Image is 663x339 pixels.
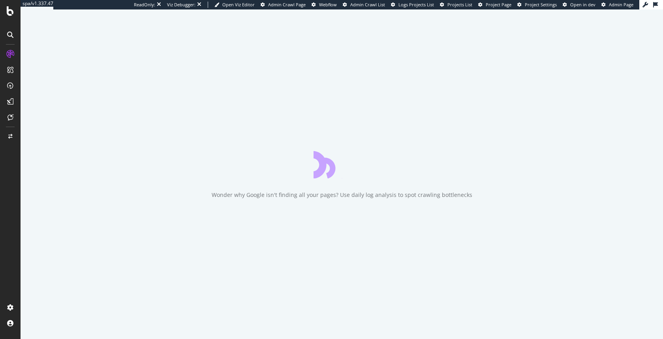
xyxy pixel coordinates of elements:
span: Open Viz Editor [222,2,255,7]
span: Admin Crawl List [350,2,385,7]
span: Project Page [486,2,511,7]
div: Wonder why Google isn't finding all your pages? Use daily log analysis to spot crawling bottlenecks [212,191,472,199]
span: Webflow [319,2,337,7]
a: Webflow [312,2,337,8]
a: Admin Page [601,2,633,8]
a: Logs Projects List [391,2,434,8]
div: animation [314,150,370,178]
span: Admin Crawl Page [268,2,306,7]
span: Project Settings [525,2,557,7]
a: Projects List [440,2,472,8]
span: Open in dev [570,2,595,7]
span: Admin Page [609,2,633,7]
span: Projects List [447,2,472,7]
a: Open in dev [563,2,595,8]
a: Project Settings [517,2,557,8]
a: Open Viz Editor [214,2,255,8]
a: Project Page [478,2,511,8]
div: Viz Debugger: [167,2,195,8]
div: ReadOnly: [134,2,155,8]
a: Admin Crawl Page [261,2,306,8]
a: Admin Crawl List [343,2,385,8]
span: Logs Projects List [398,2,434,7]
